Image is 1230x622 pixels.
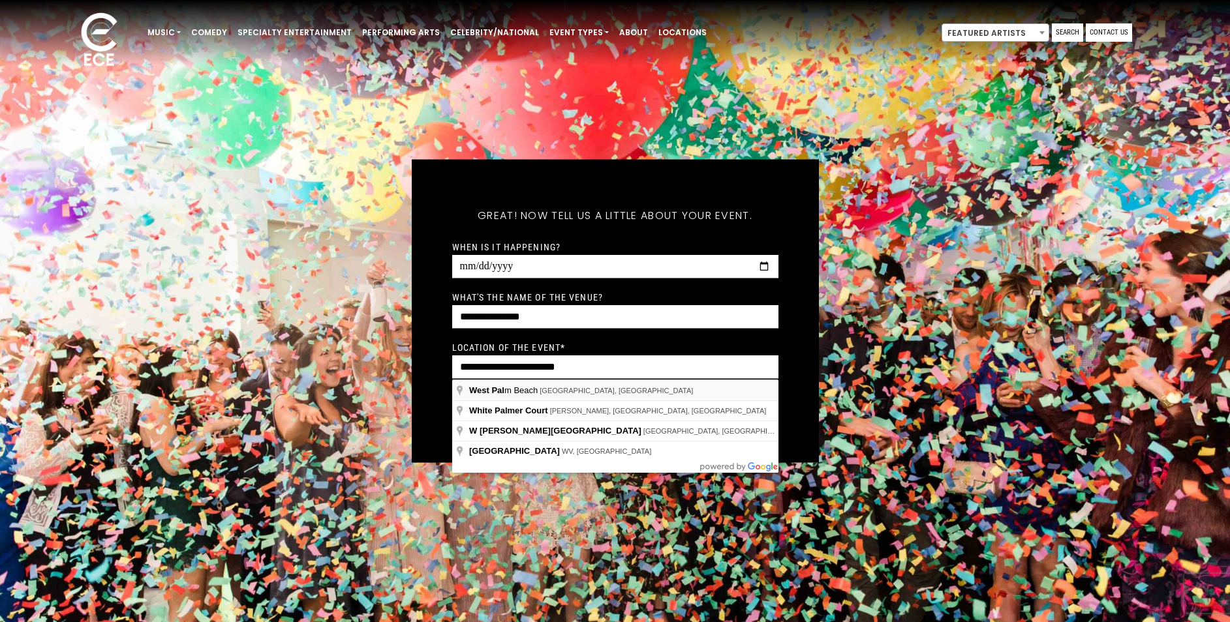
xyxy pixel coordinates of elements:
a: About [614,22,653,44]
label: What's the name of the venue? [452,291,603,303]
span: Featured Artists [942,24,1049,42]
a: Contact Us [1086,23,1132,42]
span: [PERSON_NAME], [GEOGRAPHIC_DATA], [GEOGRAPHIC_DATA] [550,407,767,415]
span: White Palmer Court [469,406,548,415]
span: [GEOGRAPHIC_DATA], [GEOGRAPHIC_DATA] [540,387,693,394]
span: W [PERSON_NAME][GEOGRAPHIC_DATA] [469,426,641,436]
span: WV, [GEOGRAPHIC_DATA] [562,447,651,455]
a: Performing Arts [357,22,445,44]
label: When is it happening? [452,241,561,253]
img: ece_new_logo_whitev2-1.png [67,9,132,72]
a: Locations [653,22,712,44]
a: Comedy [186,22,232,44]
a: Celebrity/National [445,22,544,44]
a: Specialty Entertainment [232,22,357,44]
span: Featured Artists [942,23,1049,42]
span: [GEOGRAPHIC_DATA], [GEOGRAPHIC_DATA], [GEOGRAPHIC_DATA] [643,427,876,435]
span: West Pal [469,385,504,395]
a: Search [1052,23,1083,42]
a: Music [142,22,186,44]
span: m Beach [469,385,540,395]
a: Event Types [544,22,614,44]
span: [GEOGRAPHIC_DATA] [469,446,560,456]
label: Location of the event [452,342,566,353]
h5: Great! Now tell us a little about your event. [452,192,778,239]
